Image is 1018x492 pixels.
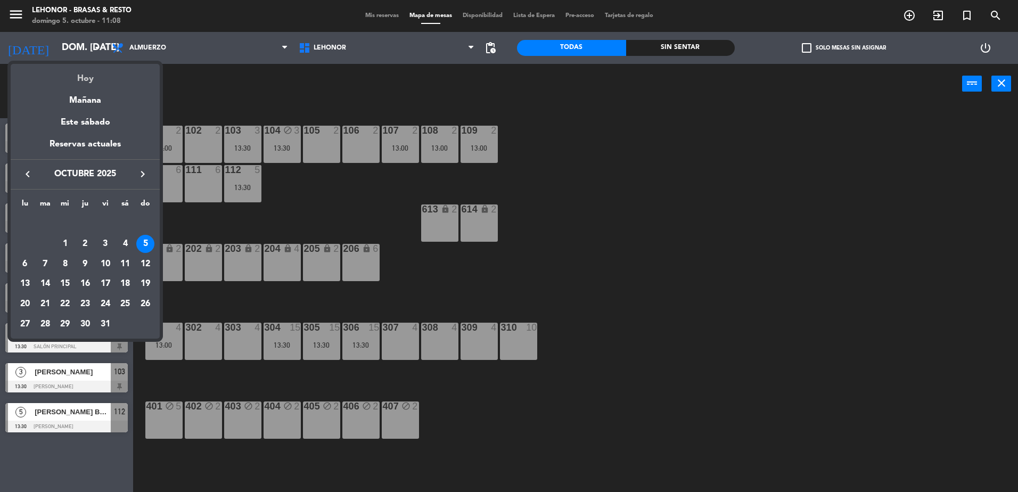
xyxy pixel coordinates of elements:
[75,234,95,254] td: 2 de octubre de 2025
[76,315,94,333] div: 30
[15,294,35,314] td: 20 de octubre de 2025
[55,314,75,334] td: 29 de octubre de 2025
[116,275,134,293] div: 18
[36,315,54,333] div: 28
[35,198,55,214] th: martes
[18,167,37,181] button: keyboard_arrow_left
[95,274,116,294] td: 17 de octubre de 2025
[11,64,160,86] div: Hoy
[76,255,94,273] div: 9
[136,168,149,181] i: keyboard_arrow_right
[75,254,95,274] td: 9 de octubre de 2025
[135,254,155,274] td: 12 de octubre de 2025
[133,167,152,181] button: keyboard_arrow_right
[11,137,160,159] div: Reservas actuales
[11,86,160,108] div: Mañana
[55,274,75,294] td: 15 de octubre de 2025
[55,254,75,274] td: 8 de octubre de 2025
[135,294,155,314] td: 26 de octubre de 2025
[96,255,114,273] div: 10
[56,235,74,253] div: 1
[116,295,134,313] div: 25
[95,294,116,314] td: 24 de octubre de 2025
[35,274,55,294] td: 14 de octubre de 2025
[116,235,134,253] div: 4
[135,274,155,294] td: 19 de octubre de 2025
[135,234,155,254] td: 5 de octubre de 2025
[35,314,55,334] td: 28 de octubre de 2025
[95,234,116,254] td: 3 de octubre de 2025
[116,274,136,294] td: 18 de octubre de 2025
[11,108,160,137] div: Este sábado
[75,198,95,214] th: jueves
[56,315,74,333] div: 29
[95,314,116,334] td: 31 de octubre de 2025
[116,234,136,254] td: 4 de octubre de 2025
[136,275,154,293] div: 19
[16,255,34,273] div: 6
[15,198,35,214] th: lunes
[136,295,154,313] div: 26
[15,314,35,334] td: 27 de octubre de 2025
[116,255,134,273] div: 11
[96,295,114,313] div: 24
[35,254,55,274] td: 7 de octubre de 2025
[15,254,35,274] td: 6 de octubre de 2025
[55,294,75,314] td: 22 de octubre de 2025
[136,255,154,273] div: 12
[36,275,54,293] div: 14
[16,315,34,333] div: 27
[35,294,55,314] td: 21 de octubre de 2025
[136,235,154,253] div: 5
[16,275,34,293] div: 13
[96,275,114,293] div: 17
[15,274,35,294] td: 13 de octubre de 2025
[75,314,95,334] td: 30 de octubre de 2025
[36,295,54,313] div: 21
[75,274,95,294] td: 16 de octubre de 2025
[116,294,136,314] td: 25 de octubre de 2025
[15,214,155,234] td: OCT.
[116,254,136,274] td: 11 de octubre de 2025
[116,198,136,214] th: sábado
[36,255,54,273] div: 7
[76,295,94,313] div: 23
[95,254,116,274] td: 10 de octubre de 2025
[76,275,94,293] div: 16
[135,198,155,214] th: domingo
[16,295,34,313] div: 20
[75,294,95,314] td: 23 de octubre de 2025
[56,295,74,313] div: 22
[95,198,116,214] th: viernes
[76,235,94,253] div: 2
[55,234,75,254] td: 1 de octubre de 2025
[56,255,74,273] div: 8
[96,235,114,253] div: 3
[55,198,75,214] th: miércoles
[96,315,114,333] div: 31
[21,168,34,181] i: keyboard_arrow_left
[56,275,74,293] div: 15
[37,167,133,181] span: octubre 2025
